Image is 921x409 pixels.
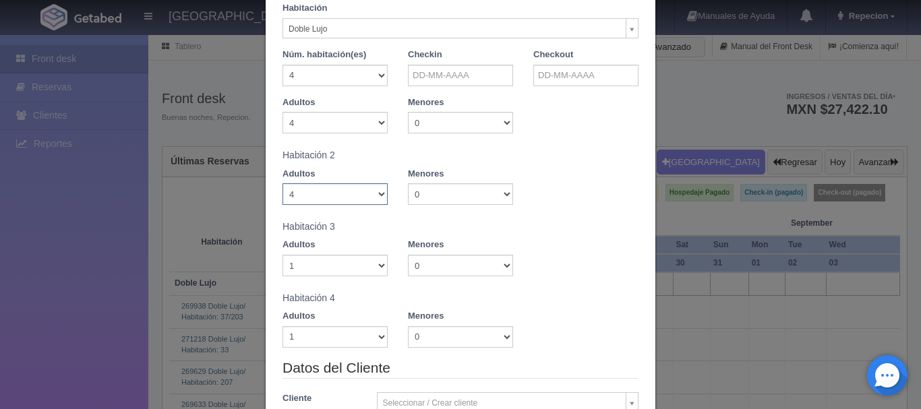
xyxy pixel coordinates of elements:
[408,65,513,86] input: DD-MM-AAAA
[408,310,444,323] label: Menores
[283,49,366,61] label: Núm. habitación(es)
[283,310,315,323] label: Adultos
[283,2,327,15] label: Habitación
[283,293,638,303] h5: Habitación 4
[283,168,315,181] label: Adultos
[283,150,638,160] h5: Habitación 2
[408,168,444,181] label: Menores
[533,49,573,61] label: Checkout
[283,96,315,109] label: Adultos
[408,239,444,251] label: Menores
[283,239,315,251] label: Adultos
[289,19,620,39] span: Doble Lujo
[408,96,444,109] label: Menores
[283,222,638,232] h5: Habitación 3
[533,65,638,86] input: DD-MM-AAAA
[408,49,442,61] label: Checkin
[283,358,638,379] legend: Datos del Cliente
[272,392,367,405] label: Cliente
[283,18,638,38] a: Doble Lujo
